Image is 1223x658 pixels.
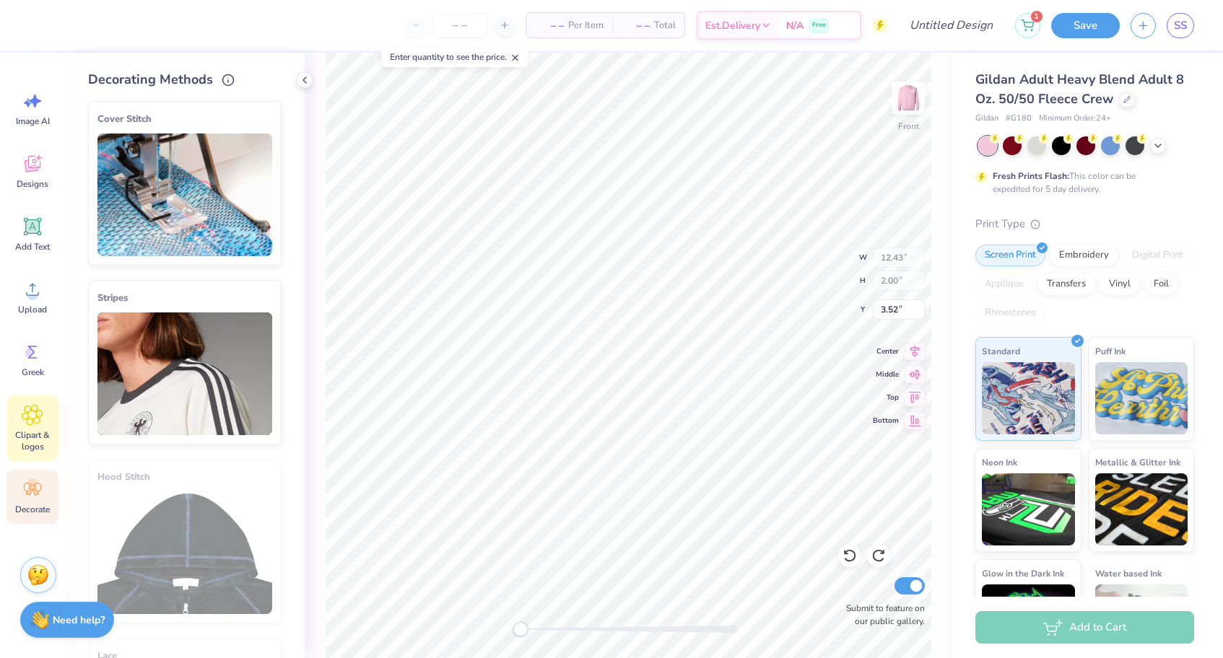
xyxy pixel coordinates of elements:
[975,302,1045,324] div: Rhinestones
[1095,584,1188,657] img: Water based Ink
[9,429,56,452] span: Clipart & logos
[873,346,899,357] span: Center
[873,392,899,403] span: Top
[1050,245,1118,266] div: Embroidery
[22,367,44,378] span: Greek
[993,170,1170,196] div: This color can be expedited for 5 day delivery.
[15,241,50,253] span: Add Text
[97,110,272,128] div: Cover Stitch
[1100,273,1140,295] div: Vinyl
[812,20,826,30] span: Free
[1095,362,1188,434] img: Puff Ink
[1095,473,1188,545] img: Metallic & Glitter Ink
[993,170,1069,182] strong: Fresh Prints Flash:
[705,18,760,33] span: Est. Delivery
[1123,245,1193,266] div: Digital Print
[975,113,998,125] span: Gildan
[982,455,1017,470] span: Neon Ink
[1015,13,1040,38] button: 1
[786,18,804,33] span: N/A
[975,273,1033,295] div: Applique
[654,18,676,33] span: Total
[17,178,48,190] span: Designs
[88,70,282,89] div: Decorating Methods
[382,47,528,67] div: Enter quantity to see the price.
[432,12,488,38] input: – –
[513,622,528,636] div: Accessibility label
[982,566,1064,581] span: Glow in the Dark Ink
[97,133,272,256] img: Cover Stitch
[568,18,604,33] span: Per Item
[982,343,1020,359] span: Standard
[1167,13,1194,38] a: SS
[1095,343,1126,359] span: Puff Ink
[1144,273,1178,295] div: Foil
[1037,273,1095,295] div: Transfers
[1051,13,1120,38] button: Save
[975,245,1045,266] div: Screen Print
[1031,11,1043,22] span: 1
[838,602,925,628] label: Submit to feature on our public gallery.
[97,312,272,435] img: Stripes
[975,216,1194,232] div: Print Type
[975,71,1184,108] span: Gildan Adult Heavy Blend Adult 8 Oz. 50/50 Fleece Crew
[898,11,1004,40] input: Untitled Design
[1039,113,1111,125] span: Minimum Order: 24 +
[1174,17,1187,34] span: SS
[982,473,1075,545] img: Neon Ink
[16,115,50,127] span: Image AI
[15,504,50,515] span: Decorate
[535,18,564,33] span: – –
[1095,455,1180,470] span: Metallic & Glitter Ink
[894,84,923,113] img: Front
[873,415,899,426] span: Bottom
[621,18,650,33] span: – –
[18,304,47,315] span: Upload
[982,584,1075,657] img: Glow in the Dark Ink
[982,362,1075,434] img: Standard
[873,369,899,380] span: Middle
[53,613,105,627] strong: Need help?
[97,289,272,307] div: Stripes
[1006,113,1032,125] span: # G180
[1095,566,1162,581] span: Water based Ink
[898,120,919,133] div: Front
